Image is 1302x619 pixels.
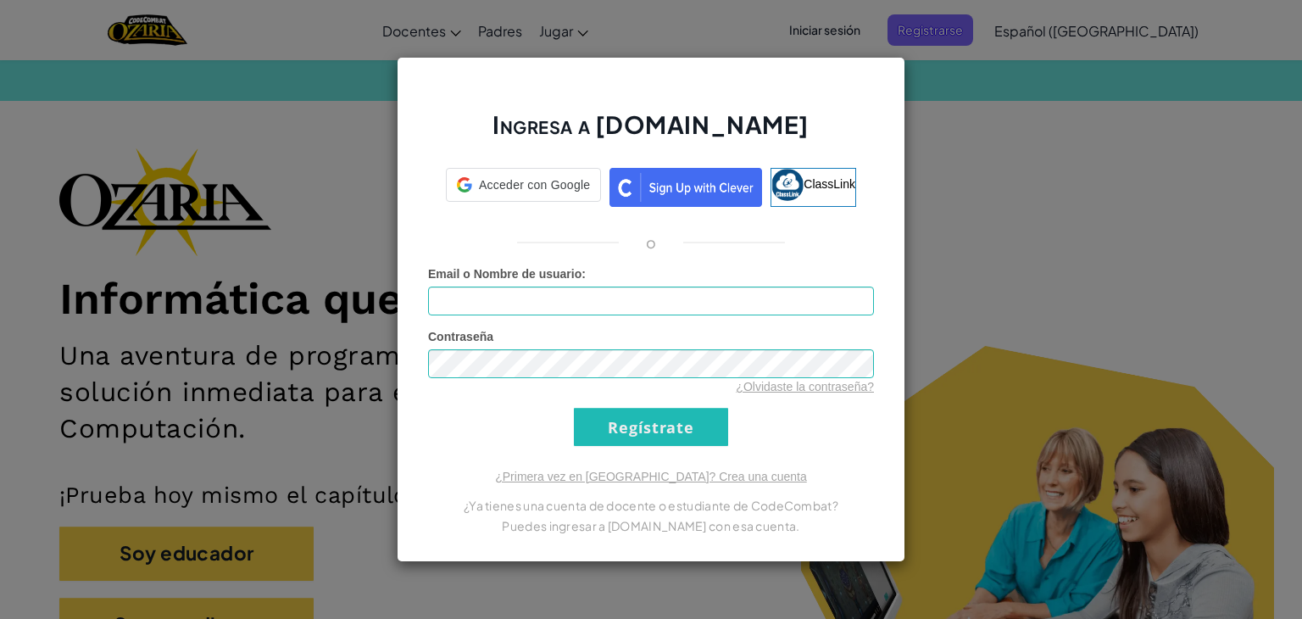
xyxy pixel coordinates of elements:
[736,380,874,393] a: ¿Olvidaste la contraseña?
[479,176,590,193] span: Acceder con Google
[804,177,855,191] span: ClassLink
[428,267,581,281] span: Email o Nombre de usuario
[446,168,601,202] div: Acceder con Google
[574,408,728,446] input: Regístrate
[428,109,874,158] h2: Ingresa a [DOMAIN_NAME]
[495,470,807,483] a: ¿Primera vez en [GEOGRAPHIC_DATA]? Crea una cuenta
[428,265,586,282] label: :
[609,168,762,207] img: clever_sso_button@2x.png
[428,495,874,516] p: ¿Ya tienes una cuenta de docente o estudiante de CodeCombat?
[428,330,493,343] span: Contraseña
[446,168,601,207] a: Acceder con Google
[428,516,874,536] p: Puedes ingresar a [DOMAIN_NAME] con esa cuenta.
[646,232,656,253] p: o
[771,169,804,201] img: classlink-logo-small.png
